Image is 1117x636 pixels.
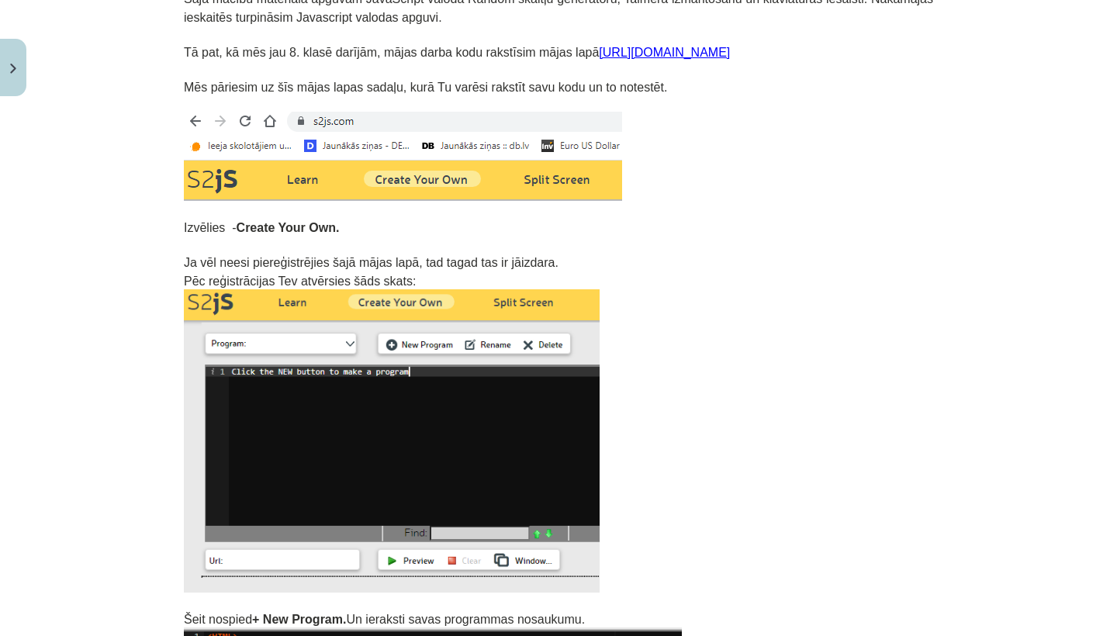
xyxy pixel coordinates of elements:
b: + New Program. [252,613,346,626]
span: Ja vēl neesi piereģistrējies šajā mājas lapā, tad tagad tas ir jāizdara. [184,256,558,269]
span: Šeit nospied Un ieraksti savas programmas nosaukumu. [184,613,585,626]
span: Pēc reģistrācijas Tev atvērsies šāds skats: [184,275,416,288]
img: icon-close-lesson-0947bae3869378f0d4975bcd49f059093ad1ed9edebbc8119c70593378902aed.svg [10,64,16,74]
span: Tā pat, kā mēs jau 8. klasē darījām, mājas darba kodu rakstīsim mājas lapā [184,46,730,59]
span: Mēs pāriesim uz šīs mājas lapas sadaļu, kurā Tu varēsi rakstīt savu kodu un to notestēt. [184,81,667,94]
a: [URL][DOMAIN_NAME] [599,46,730,59]
span: Izvēlies - [184,221,339,234]
b: Create Your Own. [237,221,340,234]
